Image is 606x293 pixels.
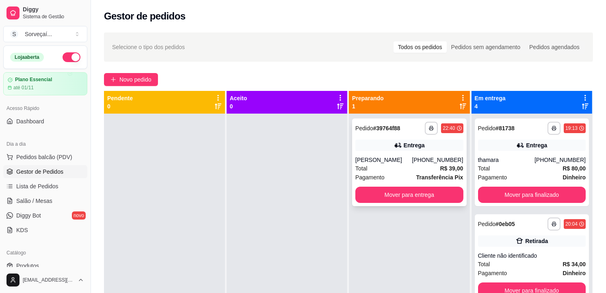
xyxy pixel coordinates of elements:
[475,94,506,102] p: Em entrega
[3,26,87,42] button: Select a team
[3,224,87,237] a: KDS
[563,165,586,172] strong: R$ 80,00
[478,187,586,203] button: Mover para finalizado
[230,102,247,110] p: 0
[16,197,52,205] span: Salão / Mesas
[496,221,515,227] strong: # 0eb05
[355,125,373,131] span: Pedido
[16,153,72,161] span: Pedidos balcão (PDV)
[440,165,463,172] strong: R$ 39,00
[3,138,87,151] div: Dia a dia
[355,156,412,164] div: [PERSON_NAME]
[443,125,455,131] div: 22:40
[23,13,84,20] span: Sistema de Gestão
[119,75,151,84] span: Novo pedido
[394,41,447,53] div: Todos os pedidos
[25,30,52,38] div: Sorveçaí ...
[16,117,44,125] span: Dashboard
[16,226,28,234] span: KDS
[478,156,535,164] div: thamara
[10,30,18,38] span: S
[3,102,87,115] div: Acesso Rápido
[535,156,586,164] div: [PHONE_NUMBER]
[525,237,548,245] div: Retirada
[3,165,87,178] a: Gestor de Pedidos
[563,174,586,181] strong: Dinheiro
[478,173,507,182] span: Pagamento
[478,164,490,173] span: Total
[107,102,133,110] p: 0
[355,187,463,203] button: Mover para entrega
[478,269,507,278] span: Pagamento
[110,77,116,82] span: plus
[107,94,133,102] p: Pendente
[3,194,87,207] a: Salão / Mesas
[526,141,547,149] div: Entrega
[478,252,586,260] div: Cliente não identificado
[104,10,186,23] h2: Gestor de pedidos
[475,102,506,110] p: 4
[563,261,586,267] strong: R$ 34,00
[230,94,247,102] p: Aceito
[352,94,384,102] p: Preparando
[416,174,463,181] strong: Transferência Pix
[563,270,586,276] strong: Dinheiro
[373,125,400,131] strong: # 39764f88
[16,211,41,220] span: Diggy Bot
[10,53,44,62] div: Loja aberta
[3,3,87,23] a: DiggySistema de Gestão
[525,41,584,53] div: Pedidos agendados
[3,246,87,259] div: Catálogo
[565,221,578,227] div: 20:04
[3,259,87,272] a: Produtos
[16,168,63,176] span: Gestor de Pedidos
[3,72,87,95] a: Plano Essencialaté 01/11
[3,180,87,193] a: Lista de Pedidos
[447,41,525,53] div: Pedidos sem agendamento
[104,73,158,86] button: Novo pedido
[3,209,87,222] a: Diggy Botnovo
[478,260,490,269] span: Total
[63,52,80,62] button: Alterar Status
[478,221,496,227] span: Pedido
[3,115,87,128] a: Dashboard
[3,151,87,164] button: Pedidos balcão (PDV)
[412,156,463,164] div: [PHONE_NUMBER]
[13,84,34,91] article: até 01/11
[478,125,496,131] span: Pedido
[352,102,384,110] p: 1
[565,125,578,131] div: 19:13
[15,77,52,83] article: Plano Essencial
[3,270,87,290] button: [EMAIL_ADDRESS][DOMAIN_NAME]
[23,277,74,283] span: [EMAIL_ADDRESS][DOMAIN_NAME]
[355,173,385,182] span: Pagamento
[355,164,368,173] span: Total
[112,43,185,52] span: Selecione o tipo dos pedidos
[23,6,84,13] span: Diggy
[496,125,515,131] strong: # 81738
[404,141,425,149] div: Entrega
[16,262,39,270] span: Produtos
[16,182,58,190] span: Lista de Pedidos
